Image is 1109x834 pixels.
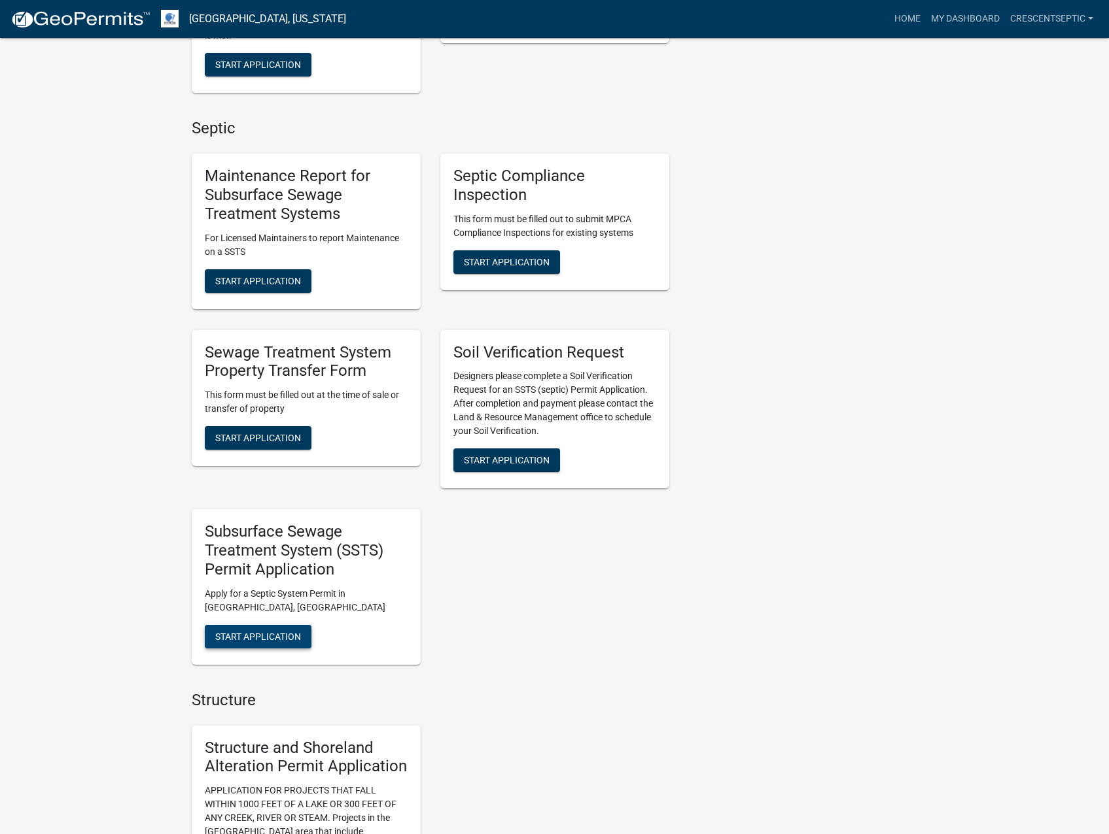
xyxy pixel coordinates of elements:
[889,7,926,31] a: Home
[205,231,408,259] p: For Licensed Maintainers to report Maintenance on a SSTS
[453,167,656,205] h5: Septic Compliance Inspection
[205,167,408,223] h5: Maintenance Report for Subsurface Sewage Treatment Systems
[205,269,311,293] button: Start Application
[205,587,408,614] p: Apply for a Septic System Permit in [GEOGRAPHIC_DATA], [GEOGRAPHIC_DATA]
[189,8,346,30] a: [GEOGRAPHIC_DATA], [US_STATE]
[205,343,408,381] h5: Sewage Treatment System Property Transfer Form
[453,448,560,472] button: Start Application
[453,369,656,438] p: Designers please complete a Soil Verification Request for an SSTS (septic) Permit Application. Af...
[205,388,408,416] p: This form must be filled out at the time of sale or transfer of property
[215,59,301,70] span: Start Application
[161,10,179,27] img: Otter Tail County, Minnesota
[192,691,669,710] h4: Structure
[464,455,550,465] span: Start Application
[926,7,1005,31] a: My Dashboard
[205,426,311,450] button: Start Application
[215,433,301,443] span: Start Application
[453,212,656,240] p: This form must be filled out to submit MPCA Compliance Inspections for existing systems
[205,739,408,776] h5: Structure and Shoreland Alteration Permit Application
[205,625,311,648] button: Start Application
[215,631,301,641] span: Start Application
[1005,7,1099,31] a: Crescentseptic
[205,53,311,76] button: Start Application
[464,256,550,267] span: Start Application
[192,119,669,138] h4: Septic
[215,275,301,286] span: Start Application
[453,343,656,362] h5: Soil Verification Request
[453,250,560,274] button: Start Application
[205,522,408,578] h5: Subsurface Sewage Treatment System (SSTS) Permit Application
